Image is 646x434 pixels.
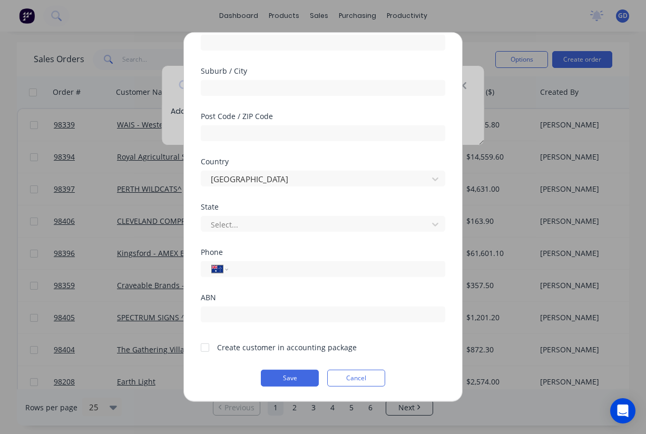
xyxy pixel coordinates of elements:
div: Suburb / City [201,67,445,75]
div: ABN [201,294,445,301]
div: Post Code / ZIP Code [201,113,445,120]
div: Open Intercom Messenger [610,398,635,423]
div: State [201,203,445,211]
button: Save [261,370,319,387]
div: Create customer in accounting package [217,342,357,353]
div: Phone [201,249,445,256]
div: Country [201,158,445,165]
button: Cancel [327,370,385,387]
